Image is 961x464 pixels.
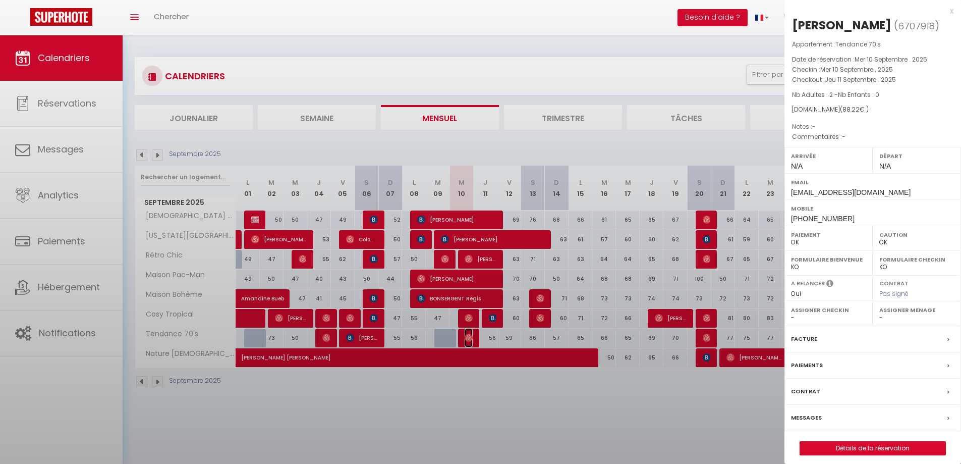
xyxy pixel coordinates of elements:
span: - [842,132,845,141]
label: Formulaire Checkin [879,254,954,265]
span: Mer 10 Septembre . 2025 [855,55,927,64]
label: A relancer [791,279,825,288]
p: Checkout : [792,75,953,85]
span: 88.22 [842,105,860,114]
label: Facture [791,334,817,344]
p: Commentaires : [792,132,953,142]
span: ( € ) [840,105,869,114]
span: [EMAIL_ADDRESS][DOMAIN_NAME] [791,188,911,196]
label: Messages [791,413,822,423]
label: Paiements [791,360,823,371]
span: N/A [791,162,803,170]
span: Mer 10 Septembre . 2025 [820,65,893,74]
button: Détails de la réservation [800,441,946,455]
span: Pas signé [879,289,909,298]
label: Formulaire Bienvenue [791,254,866,265]
span: - [812,122,816,131]
label: Mobile [791,203,954,214]
span: ( ) [894,19,939,33]
label: Paiement [791,230,866,240]
label: Départ [879,151,954,161]
span: Nb Enfants : 0 [838,90,879,99]
span: N/A [879,162,891,170]
span: 6707918 [898,20,935,32]
i: Sélectionner OUI si vous souhaiter envoyer les séquences de messages post-checkout [826,279,833,290]
label: Contrat [879,279,909,286]
label: Assigner Checkin [791,305,866,315]
span: Nb Adultes : 2 - [792,90,879,99]
div: [PERSON_NAME] [792,17,891,33]
label: Arrivée [791,151,866,161]
label: Assigner Menage [879,305,954,315]
p: Date de réservation : [792,55,953,65]
p: Notes : [792,122,953,132]
label: Email [791,177,954,187]
a: Détails de la réservation [800,442,945,455]
div: [DOMAIN_NAME] [792,105,953,115]
label: Caution [879,230,954,240]
span: Jeu 11 Septembre . 2025 [825,75,896,84]
p: Appartement : [792,39,953,49]
div: x [784,5,953,17]
span: [PHONE_NUMBER] [791,215,855,223]
p: Checkin : [792,65,953,75]
span: Tendance 70's [835,40,881,48]
label: Contrat [791,386,820,397]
